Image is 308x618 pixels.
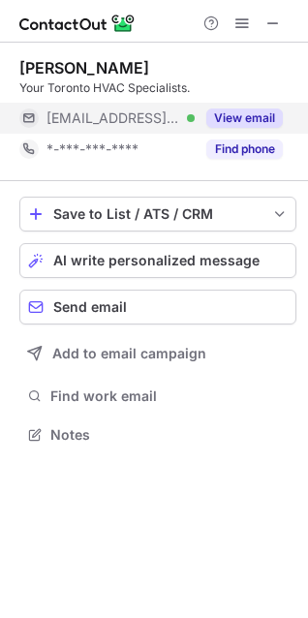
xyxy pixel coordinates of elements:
[19,290,296,324] button: Send email
[53,299,127,315] span: Send email
[206,108,283,128] button: Reveal Button
[50,426,289,444] span: Notes
[206,139,283,159] button: Reveal Button
[19,79,296,97] div: Your Toronto HVAC Specialists.
[19,336,296,371] button: Add to email campaign
[19,421,296,448] button: Notes
[53,206,262,222] div: Save to List / ATS / CRM
[46,109,180,127] span: [EMAIL_ADDRESS][DOMAIN_NAME]
[19,197,296,232] button: save-profile-one-click
[19,243,296,278] button: AI write personalized message
[19,383,296,410] button: Find work email
[52,346,206,361] span: Add to email campaign
[19,58,149,77] div: [PERSON_NAME]
[50,387,289,405] span: Find work email
[19,12,136,35] img: ContactOut v5.3.10
[53,253,260,268] span: AI write personalized message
